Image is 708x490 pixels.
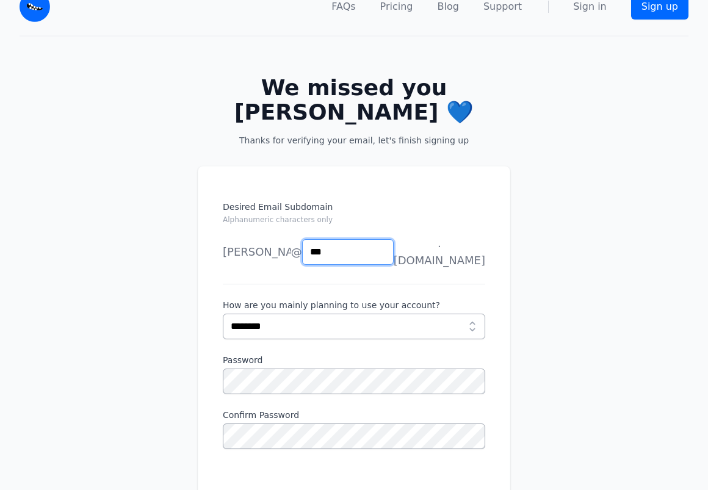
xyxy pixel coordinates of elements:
label: Confirm Password [223,409,485,421]
span: @ [291,243,302,261]
label: Desired Email Subdomain [223,201,485,232]
li: [PERSON_NAME] [223,240,290,264]
p: Thanks for verifying your email, let's finish signing up [217,134,491,146]
h2: We missed you [PERSON_NAME] 💙 [217,76,491,124]
small: Alphanumeric characters only [223,215,333,224]
label: Password [223,354,485,366]
label: How are you mainly planning to use your account? [223,299,485,311]
span: .[DOMAIN_NAME] [394,235,485,269]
